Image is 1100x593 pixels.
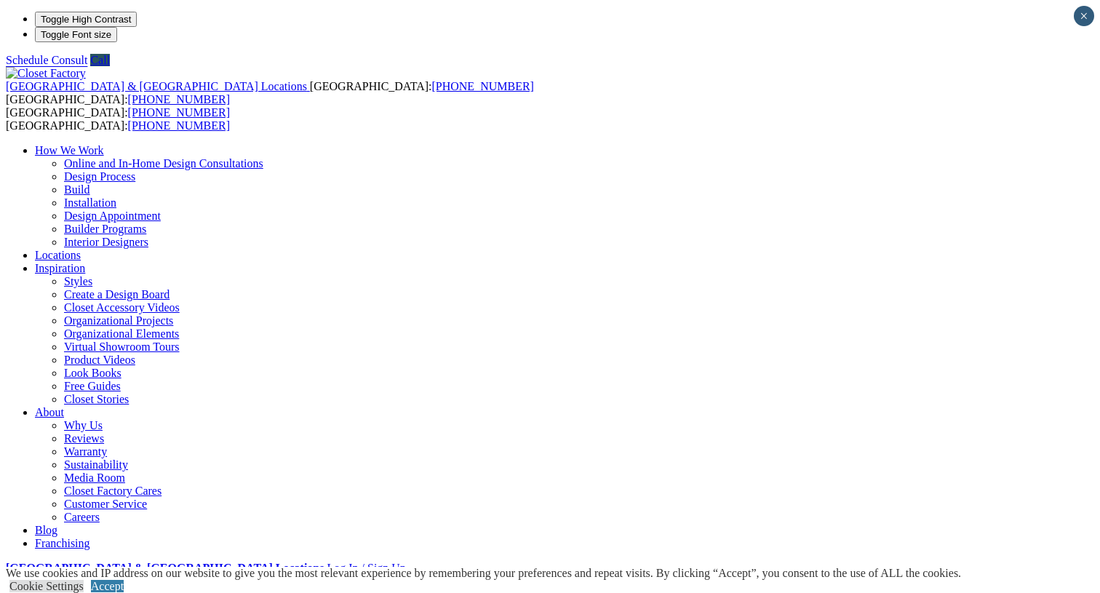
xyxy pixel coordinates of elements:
a: Why Us [64,419,103,431]
a: Virtual Showroom Tours [64,341,180,353]
a: [PHONE_NUMBER] [431,80,533,92]
a: Franchising [35,537,90,549]
a: [PHONE_NUMBER] [128,93,230,106]
a: [PHONE_NUMBER] [128,106,230,119]
span: [GEOGRAPHIC_DATA]: [GEOGRAPHIC_DATA]: [6,80,534,106]
a: Log In / Sign Up [327,562,405,574]
div: We use cookies and IP address on our website to give you the most relevant experience by remember... [6,567,961,580]
a: Closet Factory Cares [64,485,162,497]
a: Build [64,183,90,196]
a: Design Process [64,170,135,183]
a: Media Room [64,471,125,484]
button: Close [1074,6,1094,26]
a: [GEOGRAPHIC_DATA] & [GEOGRAPHIC_DATA] Locations [6,562,324,574]
a: Call [90,54,110,66]
span: Toggle High Contrast [41,14,131,25]
img: Closet Factory [6,67,86,80]
a: Inspiration [35,262,85,274]
a: Online and In-Home Design Consultations [64,157,263,170]
a: Organizational Projects [64,314,173,327]
a: Reviews [64,432,104,445]
a: Blog [35,524,57,536]
a: Organizational Elements [64,327,179,340]
a: Closet Stories [64,393,129,405]
a: Careers [64,511,100,523]
a: [GEOGRAPHIC_DATA] & [GEOGRAPHIC_DATA] Locations [6,80,310,92]
a: Look Books [64,367,121,379]
a: How We Work [35,144,104,156]
a: Schedule Consult [6,54,87,66]
a: Design Appointment [64,210,161,222]
a: Closet Accessory Videos [64,301,180,314]
a: Accept [91,580,124,592]
a: Product Videos [64,354,135,366]
a: About [35,406,64,418]
a: Styles [64,275,92,287]
span: Toggle Font size [41,29,111,40]
span: [GEOGRAPHIC_DATA] & [GEOGRAPHIC_DATA] Locations [6,80,307,92]
a: Free Guides [64,380,121,392]
span: [GEOGRAPHIC_DATA]: [GEOGRAPHIC_DATA]: [6,106,230,132]
a: Locations [35,249,81,261]
a: Sustainability [64,458,128,471]
a: Customer Service [64,498,147,510]
a: Builder Programs [64,223,146,235]
button: Toggle Font size [35,27,117,42]
a: Cookie Settings [9,580,84,592]
a: Create a Design Board [64,288,170,301]
a: Interior Designers [64,236,148,248]
a: Warranty [64,445,107,458]
a: [PHONE_NUMBER] [128,119,230,132]
a: Installation [64,196,116,209]
button: Toggle High Contrast [35,12,137,27]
